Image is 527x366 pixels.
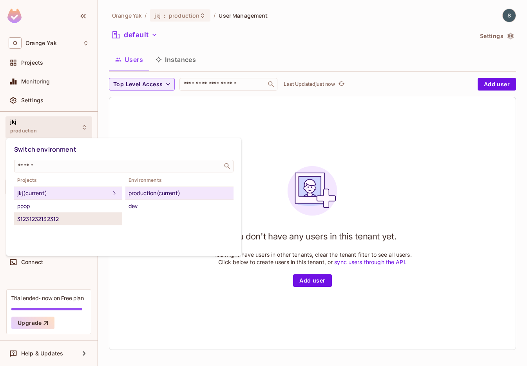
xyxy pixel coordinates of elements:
span: Switch environment [14,145,76,154]
span: Projects [14,177,122,183]
div: ppop [17,201,119,211]
div: 31231232132312 [17,214,119,224]
div: dev [129,201,230,211]
div: production (current) [129,188,230,198]
span: Environments [125,177,234,183]
div: jkj (current) [17,188,110,198]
